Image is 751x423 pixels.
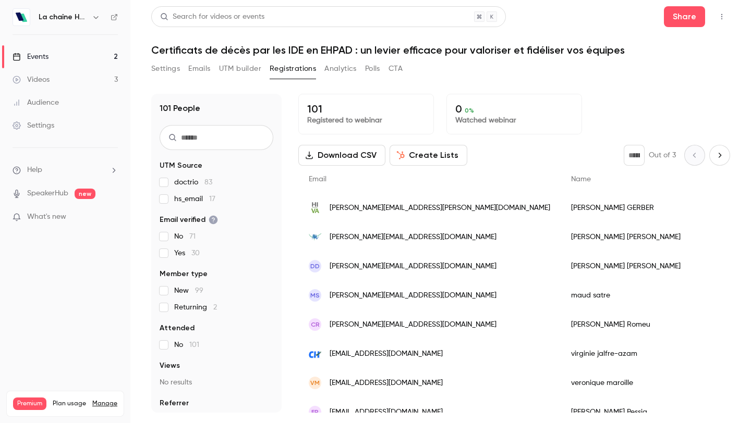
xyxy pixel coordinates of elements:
[13,97,59,108] div: Audience
[561,310,747,339] div: [PERSON_NAME] Romeu
[561,368,747,397] div: veronique maroille
[465,107,474,114] span: 0 %
[330,203,550,214] span: [PERSON_NAME][EMAIL_ADDRESS][PERSON_NAME][DOMAIN_NAME]
[311,407,319,417] span: EP
[27,188,68,199] a: SpeakerHub
[561,252,747,281] div: [PERSON_NAME] [PERSON_NAME]
[39,12,88,22] h6: La chaîne Hublo
[160,102,200,115] h1: 101 People
[160,269,208,279] span: Member type
[310,291,320,300] span: ms
[174,177,212,188] span: doctrio
[455,115,573,126] p: Watched webinar
[160,160,202,171] span: UTM Source
[160,323,195,333] span: Attended
[204,179,212,186] span: 83
[13,120,54,131] div: Settings
[219,60,261,77] button: UTM builder
[27,165,42,176] span: Help
[571,176,591,183] span: Name
[455,103,573,115] p: 0
[310,262,320,271] span: DD
[13,74,50,85] div: Videos
[309,231,321,243] img: ch-moulins-yzeure.fr
[649,150,676,160] p: Out of 3
[709,145,730,166] button: Next page
[174,340,199,350] span: No
[189,233,196,240] span: 71
[75,189,95,199] span: new
[13,397,46,410] span: Premium
[151,60,180,77] button: Settings
[270,60,316,77] button: Registrations
[188,60,210,77] button: Emails
[330,232,496,243] span: [PERSON_NAME][EMAIL_ADDRESS][DOMAIN_NAME]
[151,44,730,56] h1: Certificats de décès par les IDE en EHPAD : un levier efficace pour valoriser et fidéliser vos éq...
[174,285,203,296] span: New
[664,6,705,27] button: Share
[105,213,118,222] iframe: Noticeable Trigger
[174,248,200,258] span: Yes
[307,115,425,126] p: Registered to webinar
[13,52,49,62] div: Events
[309,176,326,183] span: Email
[311,320,320,329] span: CR
[330,349,443,359] span: [EMAIL_ADDRESS][DOMAIN_NAME]
[160,11,264,22] div: Search for videos or events
[13,165,118,176] li: help-dropdown-opener
[309,202,321,214] img: hiva.fr
[174,302,217,313] span: Returning
[561,339,747,368] div: virginie jalfre-azam
[160,215,218,225] span: Email verified
[324,60,357,77] button: Analytics
[330,378,443,389] span: [EMAIL_ADDRESS][DOMAIN_NAME]
[561,281,747,310] div: maud satre
[330,290,496,301] span: [PERSON_NAME][EMAIL_ADDRESS][DOMAIN_NAME]
[195,287,203,294] span: 99
[209,195,215,203] span: 17
[174,194,215,204] span: hs_email
[310,378,320,388] span: vm
[174,231,196,242] span: No
[330,319,496,330] span: [PERSON_NAME][EMAIL_ADDRESS][DOMAIN_NAME]
[92,400,117,408] a: Manage
[213,304,217,311] span: 2
[160,360,180,371] span: Views
[365,60,380,77] button: Polls
[53,400,86,408] span: Plan usage
[298,145,385,166] button: Download CSV
[330,407,443,418] span: [EMAIL_ADDRESS][DOMAIN_NAME]
[13,9,30,26] img: La chaîne Hublo
[390,145,467,166] button: Create Lists
[307,103,425,115] p: 101
[160,398,189,408] span: Referrer
[27,211,66,222] span: What's new
[309,347,321,360] img: ch-villefranche-rouergue.fr
[191,250,200,257] span: 30
[330,261,496,272] span: [PERSON_NAME][EMAIL_ADDRESS][DOMAIN_NAME]
[561,193,747,222] div: [PERSON_NAME] GERBER
[561,222,747,252] div: [PERSON_NAME] [PERSON_NAME]
[389,60,403,77] button: CTA
[189,341,199,349] span: 101
[160,377,273,388] p: No results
